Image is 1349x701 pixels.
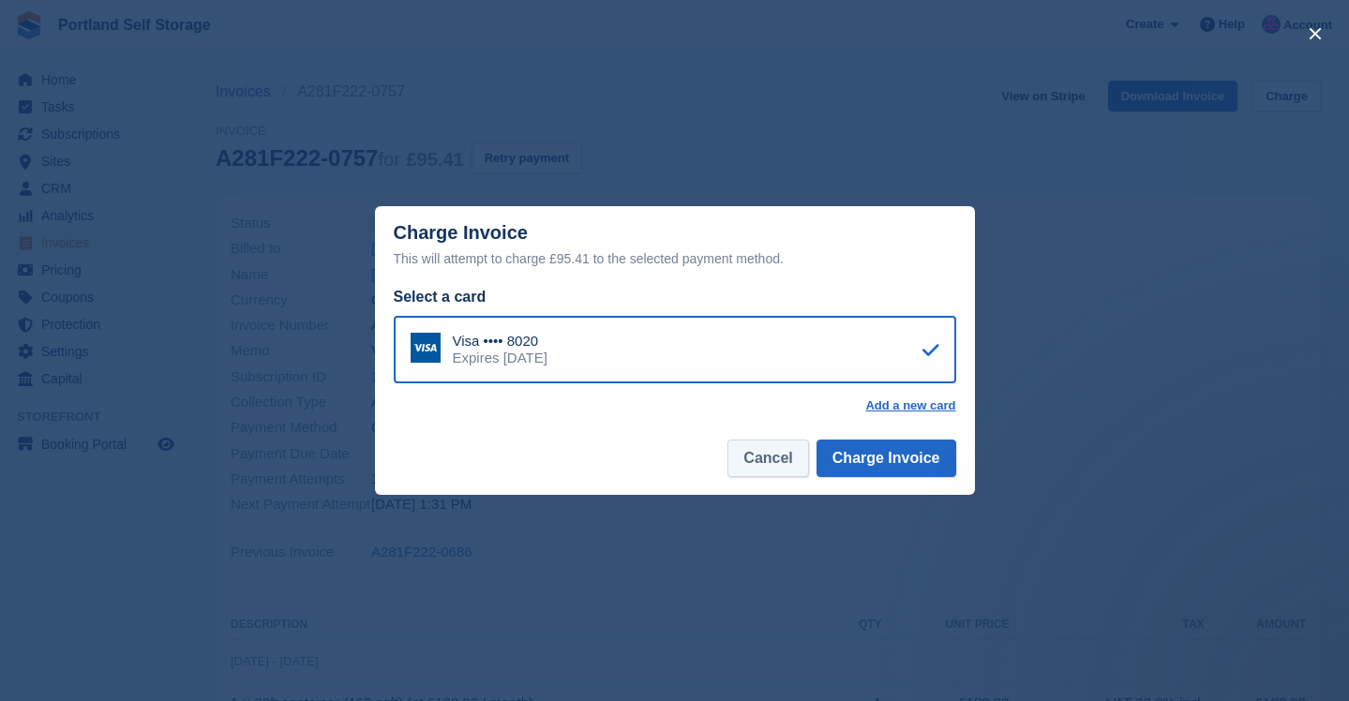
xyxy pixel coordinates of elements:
[1300,19,1330,49] button: close
[453,333,547,350] div: Visa •••• 8020
[411,333,441,363] img: Visa Logo
[394,247,956,270] div: This will attempt to charge £95.41 to the selected payment method.
[453,350,547,366] div: Expires [DATE]
[394,286,956,308] div: Select a card
[865,398,955,413] a: Add a new card
[817,440,956,477] button: Charge Invoice
[727,440,808,477] button: Cancel
[394,222,956,270] div: Charge Invoice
